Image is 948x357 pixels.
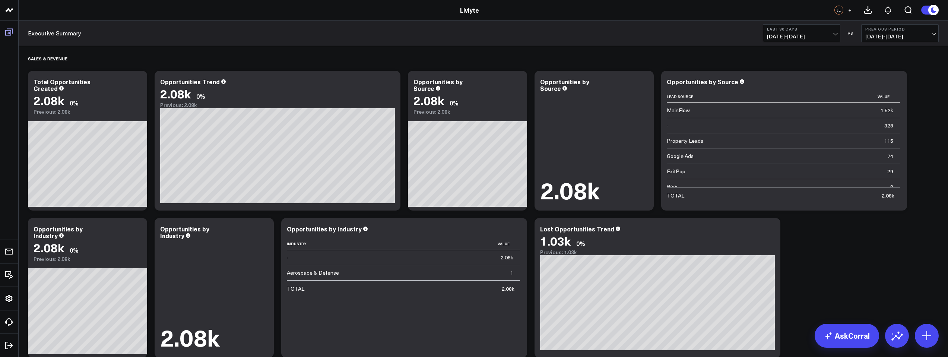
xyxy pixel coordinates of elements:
[763,24,840,42] button: Last 30 Days[DATE]-[DATE]
[70,246,79,254] div: 0%
[667,91,741,103] th: Lead Source
[160,102,395,108] div: Previous: 2.08k
[844,31,857,35] div: VS
[287,254,289,261] div: -
[361,238,520,250] th: Value
[861,24,939,42] button: Previous Period[DATE]-[DATE]
[882,192,894,199] div: 2.08k
[881,107,893,114] div: 1.52k
[413,109,521,115] div: Previous: 2.08k
[413,94,444,107] div: 2.08k
[287,238,361,250] th: Industry
[287,269,339,277] div: Aerospace & Defense
[667,152,694,160] div: Google Ads
[450,99,459,107] div: 0%
[160,78,220,86] div: Opportunities Trend
[501,254,513,261] div: 2.08k
[667,168,685,175] div: ExitPop
[28,50,67,67] div: Sales & Revenue
[502,285,514,293] div: 2.08k
[460,6,479,14] a: Livlyte
[815,324,879,348] a: AskCorral
[865,34,935,40] span: [DATE] - [DATE]
[667,192,684,199] div: TOTAL
[34,109,142,115] div: Previous: 2.08k
[34,78,91,92] div: Total Opportunities Created
[540,249,775,255] div: Previous: 1.03k
[767,27,836,31] b: Last 30 Days
[70,99,79,107] div: 0%
[160,225,209,240] div: Opportunities by Industry
[196,92,205,100] div: 0%
[667,122,669,129] div: -
[576,239,585,247] div: 0%
[160,87,191,100] div: 2.08k
[884,137,893,145] div: 115
[845,6,854,15] button: +
[34,241,64,254] div: 2.08k
[667,183,678,190] div: Web
[34,225,83,240] div: Opportunities by Industry
[865,27,935,31] b: Previous Period
[540,225,614,233] div: Lost Opportunities Trend
[287,225,362,233] div: Opportunities by Industry
[887,168,893,175] div: 29
[28,29,81,37] a: Executive Summary
[287,285,304,293] div: TOTAL
[848,7,852,13] span: +
[741,91,900,103] th: Value
[884,122,893,129] div: 328
[160,325,220,348] div: 2.08k
[413,78,463,92] div: Opportunities by Source
[887,152,893,160] div: 74
[667,137,703,145] div: Property Leads
[667,107,690,114] div: MainFlow
[540,234,571,247] div: 1.03k
[34,256,142,262] div: Previous: 2.08k
[510,269,513,277] div: 1
[667,78,738,86] div: Opportunities by Source
[34,94,64,107] div: 2.08k
[540,78,589,92] div: Opportunities by Source
[540,178,600,201] div: 2.08k
[834,6,843,15] div: JL
[890,183,893,190] div: 9
[767,34,836,40] span: [DATE] - [DATE]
